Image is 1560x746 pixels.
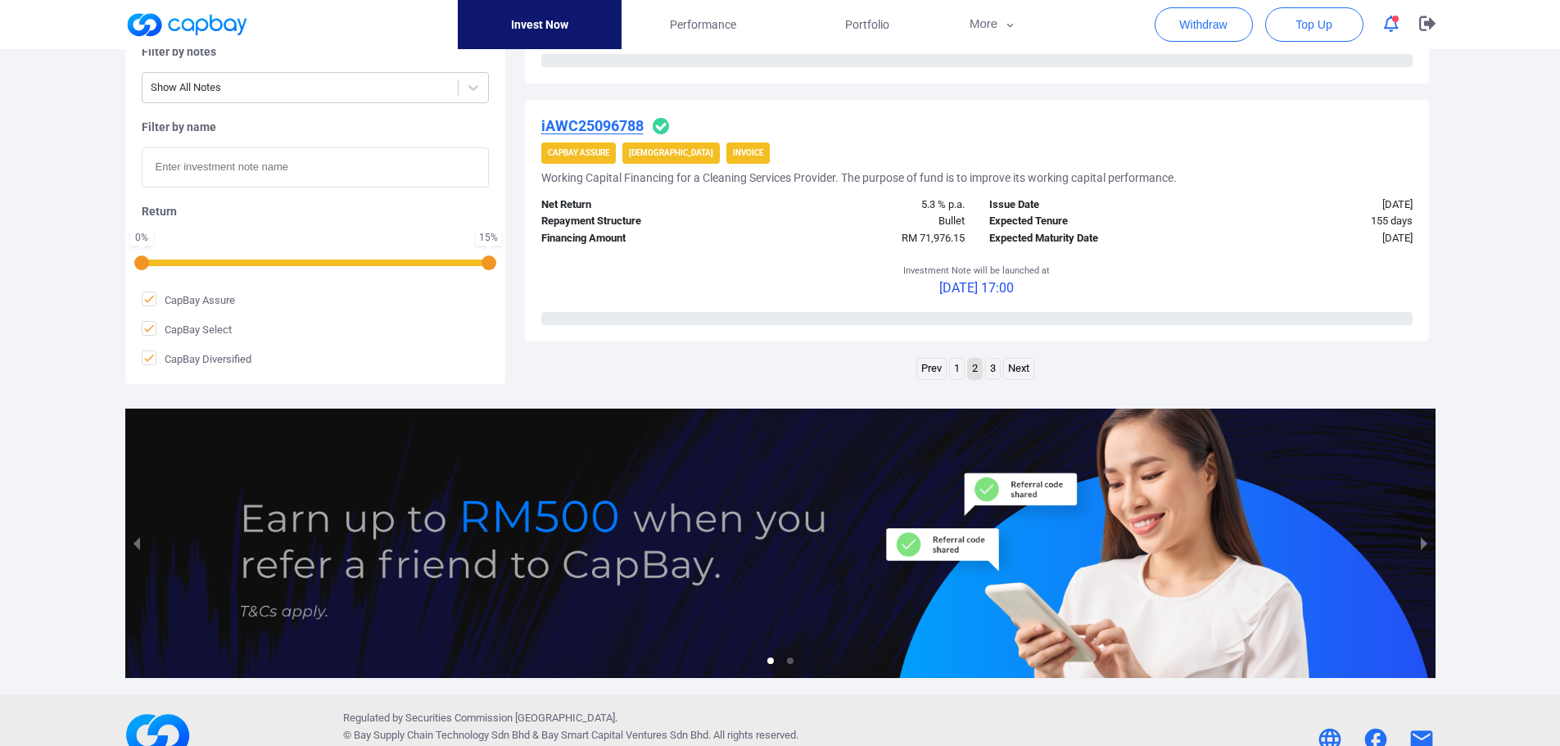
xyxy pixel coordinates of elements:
[1155,7,1253,42] button: Withdraw
[629,148,713,157] strong: [DEMOGRAPHIC_DATA]
[1413,409,1436,678] button: next slide / item
[977,213,1201,230] div: Expected Tenure
[541,117,644,134] u: iAWC25096788
[753,197,977,214] div: 5.3 % p.a.
[845,16,889,34] span: Portfolio
[1201,197,1425,214] div: [DATE]
[986,359,1000,379] a: Page 3
[977,230,1201,247] div: Expected Maturity Date
[142,147,489,188] input: Enter investment note name
[903,264,1050,278] p: Investment Note will be launched at
[142,292,235,308] span: CapBay Assure
[529,213,753,230] div: Repayment Structure
[902,232,965,244] span: RM 71,976.15
[1201,213,1425,230] div: 155 days
[133,233,150,242] div: 0 %
[1295,16,1332,33] span: Top Up
[142,120,489,134] h5: Filter by name
[733,148,763,157] strong: Invoice
[917,359,946,379] a: Previous page
[142,44,489,59] h5: Filter by notes
[753,213,977,230] div: Bullet
[541,729,708,741] span: Bay Smart Capital Ventures Sdn Bhd
[903,278,1050,299] p: [DATE] 17:00
[479,233,498,242] div: 15 %
[950,359,964,379] a: Page 1
[541,170,1177,185] h5: Working Capital Financing for a Cleaning Services Provider. The purpose of fund is to improve its...
[125,409,148,678] button: previous slide / item
[142,321,232,337] span: CapBay Select
[142,204,489,219] h5: Return
[767,658,774,664] li: slide item 1
[529,197,753,214] div: Net Return
[142,350,251,367] span: CapBay Diversified
[670,16,736,34] span: Performance
[529,230,753,247] div: Financing Amount
[1004,359,1033,379] a: Next page
[968,359,982,379] a: Page 2 is your current page
[977,197,1201,214] div: Issue Date
[1201,230,1425,247] div: [DATE]
[787,658,794,664] li: slide item 2
[1265,7,1363,42] button: Top Up
[548,148,609,157] strong: CapBay Assure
